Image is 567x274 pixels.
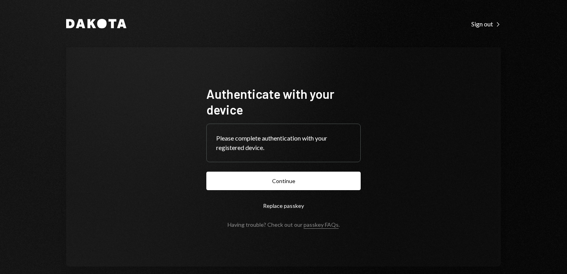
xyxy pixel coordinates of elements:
[304,221,339,229] a: passkey FAQs
[471,19,501,28] a: Sign out
[206,196,361,215] button: Replace passkey
[471,20,501,28] div: Sign out
[206,172,361,190] button: Continue
[216,133,351,152] div: Please complete authentication with your registered device.
[228,221,340,228] div: Having trouble? Check out our .
[206,86,361,117] h1: Authenticate with your device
